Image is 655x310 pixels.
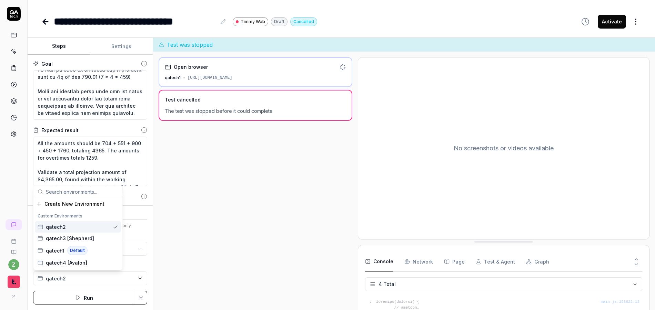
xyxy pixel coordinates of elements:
[28,38,90,55] button: Steps
[41,127,79,134] div: Expected result
[46,185,118,198] input: Search environments...
[526,252,549,271] button: Graph
[601,299,639,305] div: main.js : 158622 : 12
[46,235,94,242] span: qatech3 [Shepherd]
[46,247,64,254] span: qatech1
[271,17,288,26] div: Draft
[41,60,53,67] div: Goal
[35,211,121,221] div: Custom Environments
[476,252,515,271] button: Test & Agent
[33,198,122,270] div: Suggestions
[3,244,24,255] a: Documentation
[8,276,20,288] img: Timmy Logo
[174,63,208,71] div: Open browser
[3,270,24,289] button: Timmy Logo
[358,57,649,239] div: No screenshots or videos available
[601,299,639,305] button: main.js:158622:12
[577,15,594,29] button: View version history
[44,200,104,207] span: Create New Environment
[165,107,346,115] div: The test was stopped before it could complete
[8,259,19,270] button: z
[241,19,265,25] span: Timmy Web
[188,75,232,81] div: [URL][DOMAIN_NAME]
[46,223,66,231] span: qatech2
[444,252,465,271] button: Page
[33,271,147,285] button: qatech2
[233,17,268,26] a: Timmy Web
[290,17,317,26] div: Cancelled
[165,75,181,81] div: qatech1
[67,246,88,255] span: Default
[167,41,213,49] span: Test was stopped
[365,252,393,271] button: Console
[46,275,66,282] span: qatech2
[598,15,626,29] button: Activate
[90,38,153,55] button: Settings
[6,219,22,230] a: New conversation
[165,96,201,103] div: Test cancelled
[46,259,87,266] span: qatech4 [Avalon]
[3,233,24,244] a: Book a call with us
[33,291,135,304] button: Run
[404,252,433,271] button: Network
